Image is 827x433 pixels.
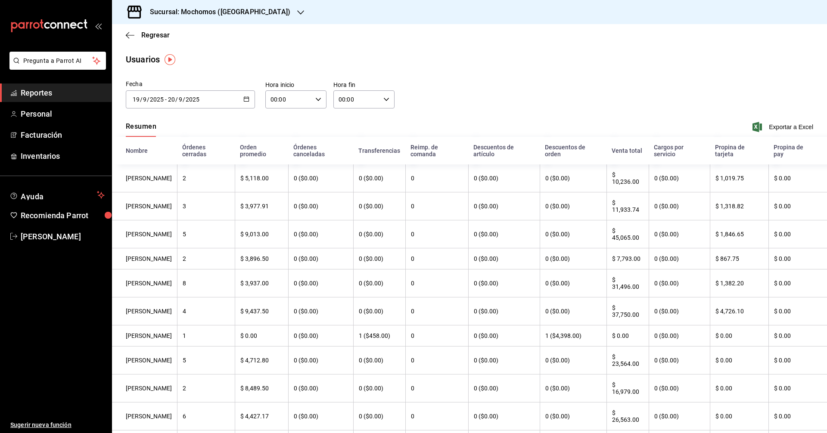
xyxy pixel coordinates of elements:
th: $ 11,933.74 [606,192,649,220]
th: 1 ($4,398.00) [540,325,606,346]
th: 0 ($0.00) [288,248,353,269]
th: Orden promedio [235,137,289,164]
th: $ 0.00 [710,402,768,430]
th: [PERSON_NAME] [112,192,177,220]
th: $ 0.00 [768,346,827,374]
th: 5 [177,346,235,374]
th: [PERSON_NAME] [112,402,177,430]
th: $ 867.75 [710,248,768,269]
button: Resumen [126,122,156,137]
th: 0 ($0.00) [353,248,405,269]
span: Inventarios [21,150,105,162]
span: Recomienda Parrot [21,210,105,221]
button: Pregunta a Parrot AI [9,52,106,70]
th: 0 ($0.00) [288,297,353,325]
span: Regresar [141,31,170,39]
th: 0 ($0.00) [353,374,405,402]
th: 0 [405,269,468,297]
th: 0 [405,374,468,402]
th: 0 ($0.00) [468,346,540,374]
th: 0 [405,248,468,269]
div: Usuarios [126,53,160,66]
th: 0 ($0.00) [649,269,710,297]
button: Regresar [126,31,170,39]
th: 0 ($0.00) [353,402,405,430]
th: Descuentos de artículo [468,137,540,164]
th: $ 0.00 [768,297,827,325]
th: $ 9,437.50 [235,297,289,325]
th: 0 ($0.00) [288,164,353,192]
th: Descuentos de orden [540,137,606,164]
span: Facturación [21,129,105,141]
label: Hora inicio [265,82,326,88]
th: 0 ($0.00) [468,402,540,430]
th: [PERSON_NAME] [112,374,177,402]
th: $ 0.00 [768,374,827,402]
th: Propina de tarjeta [710,137,768,164]
button: open_drawer_menu [95,22,102,29]
th: $ 3,977.91 [235,192,289,220]
span: / [140,96,143,103]
th: 6 [177,402,235,430]
th: $ 0.00 [710,374,768,402]
a: Pregunta a Parrot AI [6,62,106,71]
th: 0 ($0.00) [468,220,540,248]
th: 0 ($0.00) [540,220,606,248]
th: $ 3,937.00 [235,269,289,297]
input: Month [178,96,183,103]
span: [PERSON_NAME] [21,231,105,242]
button: Tooltip marker [165,54,175,65]
th: $ 45,065.00 [606,220,649,248]
span: / [183,96,185,103]
th: $ 8,489.50 [235,374,289,402]
th: $ 0.00 [768,220,827,248]
div: Fecha [126,80,255,89]
th: 0 ($0.00) [649,220,710,248]
th: 0 [405,297,468,325]
th: 0 [405,220,468,248]
th: 0 [405,192,468,220]
th: 0 ($0.00) [288,192,353,220]
th: $ 0.00 [768,248,827,269]
span: Personal [21,108,105,120]
input: Year [185,96,200,103]
th: 0 ($0.00) [468,248,540,269]
th: 0 ($0.00) [468,192,540,220]
input: Year [149,96,164,103]
th: 0 ($0.00) [468,269,540,297]
input: Month [143,96,147,103]
th: $ 0.00 [768,164,827,192]
th: 0 ($0.00) [288,402,353,430]
th: 2 [177,164,235,192]
th: 0 ($0.00) [649,297,710,325]
span: / [147,96,149,103]
th: 0 ($0.00) [353,346,405,374]
th: $ 0.00 [768,269,827,297]
th: 0 ($0.00) [649,192,710,220]
th: 1 ($458.00) [353,325,405,346]
span: Ayuda [21,190,93,200]
th: 0 [405,164,468,192]
th: 5 [177,220,235,248]
th: $ 0.00 [710,325,768,346]
th: 0 ($0.00) [288,269,353,297]
th: $ 1,019.75 [710,164,768,192]
th: [PERSON_NAME] [112,220,177,248]
th: 0 ($0.00) [540,402,606,430]
th: Reimp. de comanda [405,137,468,164]
th: 1 [177,325,235,346]
th: $ 5,118.00 [235,164,289,192]
th: $ 4,427.17 [235,402,289,430]
th: 0 ($0.00) [649,346,710,374]
th: [PERSON_NAME] [112,346,177,374]
th: 0 ($0.00) [288,346,353,374]
th: 0 ($0.00) [540,374,606,402]
th: $ 9,013.00 [235,220,289,248]
th: 0 ($0.00) [288,220,353,248]
th: 0 [405,325,468,346]
span: Exportar a Excel [754,122,813,132]
th: $ 1,318.82 [710,192,768,220]
th: 0 ($0.00) [540,269,606,297]
th: 0 ($0.00) [540,164,606,192]
th: Propina de pay [768,137,827,164]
